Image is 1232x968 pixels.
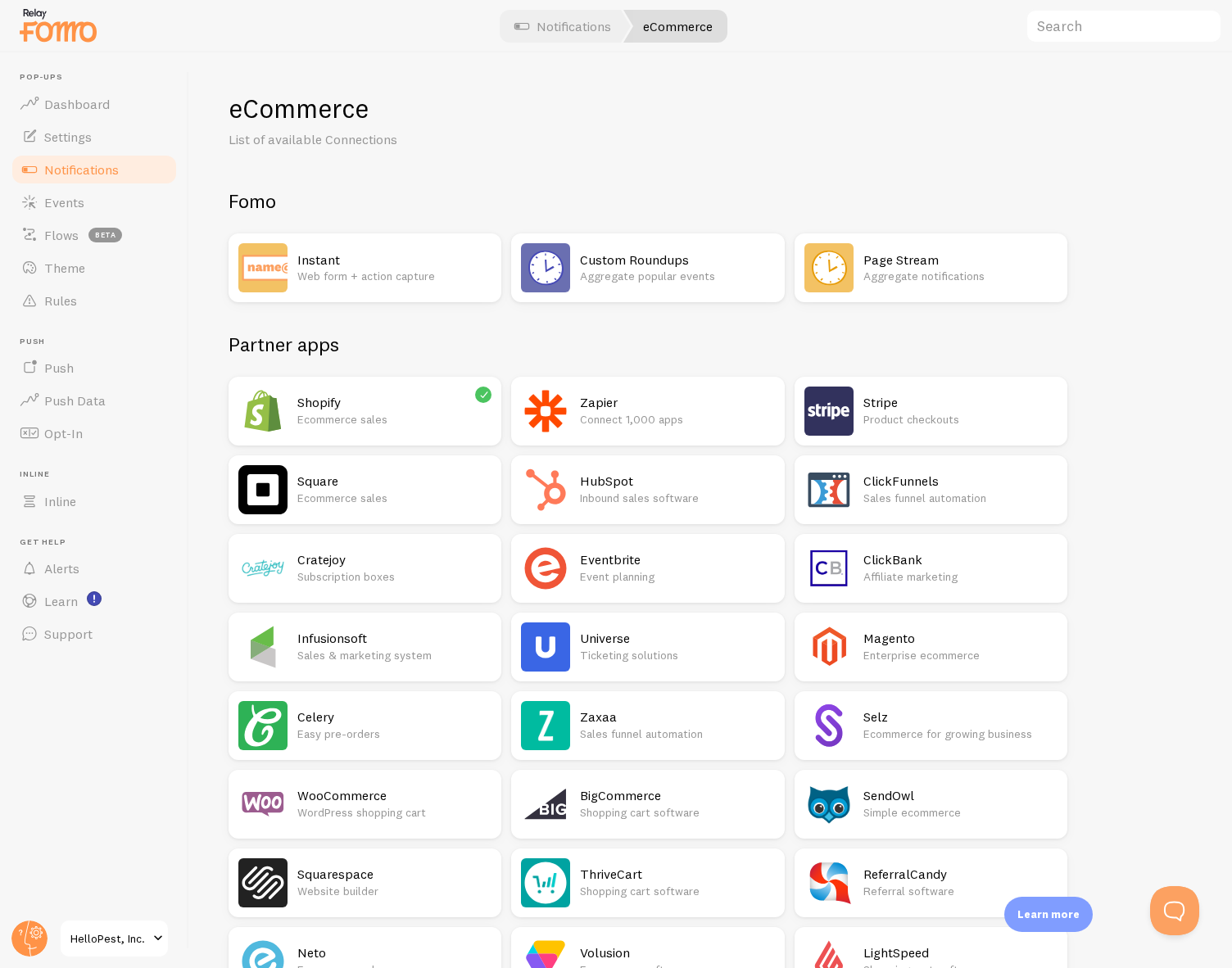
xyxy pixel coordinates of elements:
[238,701,288,750] img: Celery
[44,161,119,178] span: Notifications
[44,129,92,145] span: Settings
[297,866,491,883] h2: Squarespace
[580,726,774,742] p: Sales funnel automation
[297,411,491,427] p: Ecommerce sales
[1017,907,1080,922] p: Learn more
[20,72,179,83] span: Pop-ups
[580,708,774,726] h2: Zaxaa
[297,647,491,663] p: Sales & marketing system
[521,622,570,672] img: Universe
[10,186,179,219] a: Events
[70,929,148,948] span: HelloPest, Inc.
[804,387,854,436] img: Stripe
[521,387,570,436] img: Zapier
[863,394,1058,411] h2: Stripe
[44,96,110,112] span: Dashboard
[580,473,774,490] h2: HubSpot
[238,387,288,436] img: Shopify
[1004,897,1093,932] div: Learn more
[521,858,570,907] img: ThriveCart
[804,701,854,750] img: Selz
[44,560,79,577] span: Alerts
[297,726,491,742] p: Easy pre-orders
[297,268,491,284] p: Web form + action capture
[44,360,74,376] span: Push
[863,490,1058,506] p: Sales funnel automation
[863,787,1058,804] h2: SendOwl
[44,392,106,409] span: Push Data
[59,919,170,958] a: HelloPest, Inc.
[10,552,179,585] a: Alerts
[804,780,854,829] img: SendOwl
[580,866,774,883] h2: ThriveCart
[804,243,854,292] img: Page Stream
[580,787,774,804] h2: BigCommerce
[863,944,1058,961] h2: LightSpeed
[10,153,179,186] a: Notifications
[238,465,288,514] img: Square
[863,268,1058,284] p: Aggregate notifications
[580,411,774,427] p: Connect 1,000 apps
[580,804,774,821] p: Shopping cart software
[580,551,774,568] h2: Eventbrite
[580,630,774,647] h2: Universe
[229,130,622,149] p: List of available Connections
[521,465,570,514] img: HubSpot
[804,858,854,907] img: ReferralCandy
[87,591,102,606] svg: <p>Watch New Feature Tutorials!</p>
[10,417,179,450] a: Opt-In
[297,804,491,821] p: WordPress shopping cart
[297,630,491,647] h2: Infusionsoft
[44,425,83,441] span: Opt-In
[863,411,1058,427] p: Product checkouts
[10,251,179,284] a: Theme
[297,944,491,961] h2: Neto
[580,647,774,663] p: Ticketing solutions
[10,120,179,153] a: Settings
[297,787,491,804] h2: WooCommerce
[804,465,854,514] img: ClickFunnels
[580,568,774,585] p: Event planning
[44,493,76,509] span: Inline
[521,243,570,292] img: Custom Roundups
[297,708,491,726] h2: Celery
[44,292,77,309] span: Rules
[10,219,179,251] a: Flows beta
[863,630,1058,647] h2: Magento
[297,568,491,585] p: Subscription boxes
[580,268,774,284] p: Aggregate popular events
[229,332,1067,357] h2: Partner apps
[238,780,288,829] img: WooCommerce
[863,726,1058,742] p: Ecommerce for growing business
[10,585,179,617] a: Learn
[580,490,774,506] p: Inbound sales software
[804,622,854,672] img: Magento
[580,883,774,899] p: Shopping cart software
[580,394,774,411] h2: Zapier
[863,251,1058,269] h2: Page Stream
[297,490,491,506] p: Ecommerce sales
[863,551,1058,568] h2: ClickBank
[238,243,288,292] img: Instant
[297,551,491,568] h2: Cratejoy
[17,4,99,46] img: fomo-relay-logo-orange.svg
[20,469,179,480] span: Inline
[238,544,288,593] img: Cratejoy
[10,88,179,120] a: Dashboard
[238,858,288,907] img: Squarespace
[863,708,1058,726] h2: Selz
[10,284,179,317] a: Rules
[88,228,122,242] span: beta
[297,251,491,269] h2: Instant
[297,883,491,899] p: Website builder
[238,622,288,672] img: Infusionsoft
[863,473,1058,490] h2: ClickFunnels
[863,568,1058,585] p: Affiliate marketing
[521,544,570,593] img: Eventbrite
[10,384,179,417] a: Push Data
[44,260,85,276] span: Theme
[44,593,78,609] span: Learn
[10,617,179,650] a: Support
[580,251,774,269] h2: Custom Roundups
[297,394,491,411] h2: Shopify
